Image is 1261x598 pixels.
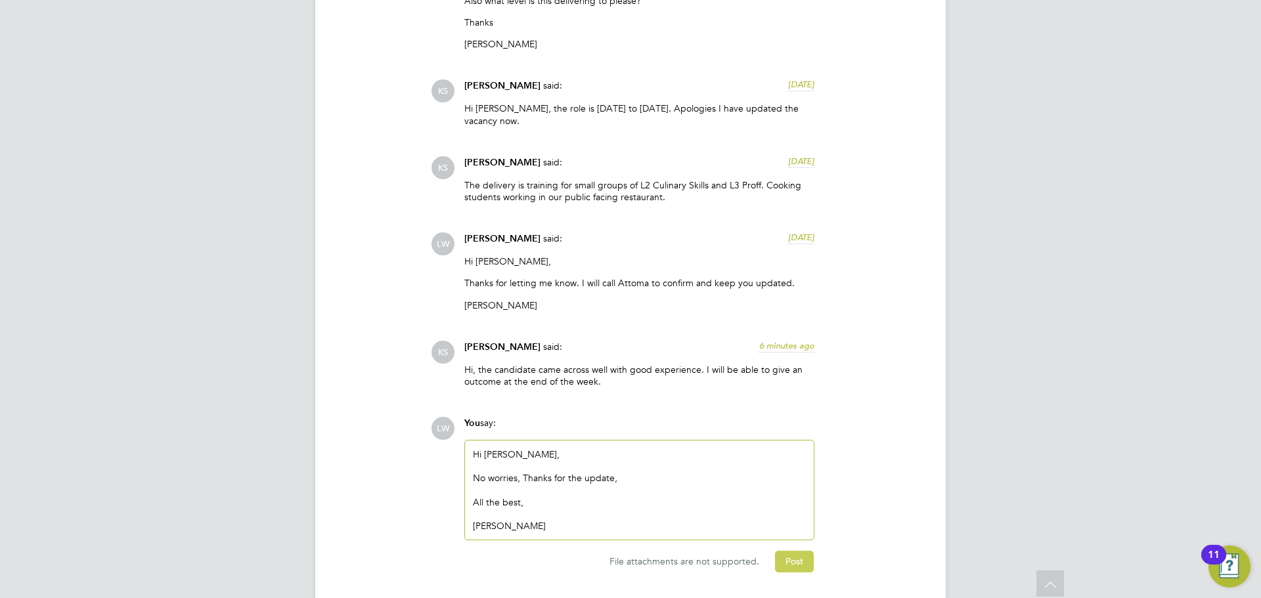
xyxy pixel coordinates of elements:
[759,340,814,351] span: 6 minutes ago
[464,16,814,28] p: Thanks
[431,232,454,255] span: LW
[1208,555,1220,572] div: 11
[543,341,562,352] span: said:
[788,156,814,167] span: [DATE]
[464,417,814,440] div: say:
[543,156,562,168] span: said:
[609,555,759,567] span: File attachments are not supported.
[464,417,480,429] span: You
[473,472,806,484] div: No worries, Thanks for the update,
[464,299,814,311] p: [PERSON_NAME]
[431,156,454,179] span: KS
[431,417,454,440] span: LW
[464,341,541,352] span: [PERSON_NAME]
[464,255,814,267] p: Hi [PERSON_NAME],
[431,341,454,364] span: KS
[464,233,541,244] span: [PERSON_NAME]
[543,232,562,244] span: said:
[464,102,814,126] p: Hi [PERSON_NAME], the role is [DATE] to [DATE]. Apologies I have updated the vacancy now.
[473,496,806,508] div: All the best,
[464,277,814,289] p: Thanks for letting me know. I will call Attoma to confirm and keep you updated.
[473,448,806,532] div: Hi [PERSON_NAME],
[464,364,814,387] p: Hi, the candidate came across well with good experience. I will be able to give an outcome at the...
[788,232,814,243] span: [DATE]
[464,179,814,203] p: The delivery is training for small groups of L2 Culinary Skills and L3 Proff. Cooking students wo...
[1208,545,1250,587] button: Open Resource Center, 11 new notifications
[775,551,814,572] button: Post
[431,79,454,102] span: KS
[464,80,541,91] span: [PERSON_NAME]
[464,38,814,50] p: [PERSON_NAME]
[464,157,541,168] span: [PERSON_NAME]
[473,520,806,532] div: [PERSON_NAME]
[543,79,562,91] span: said:
[788,79,814,90] span: [DATE]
